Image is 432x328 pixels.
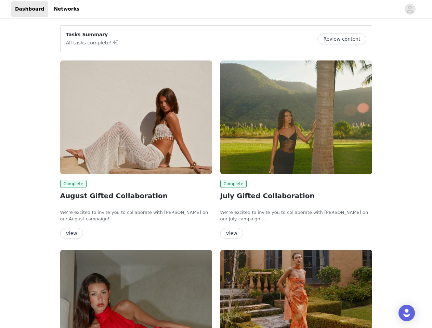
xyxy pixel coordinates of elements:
div: Open Intercom Messenger [398,305,415,321]
button: View [220,228,243,239]
h2: July Gifted Collaboration [220,191,372,201]
button: View [60,228,83,239]
a: View [60,231,83,236]
img: Peppermayo USA [220,60,372,174]
p: We’re excited to invite you to collaborate with [PERSON_NAME] on our July campaign! [220,209,372,222]
a: View [220,231,243,236]
span: Complete [60,180,87,188]
a: Dashboard [11,1,48,17]
img: Peppermayo USA [60,60,212,174]
p: All tasks complete! [66,38,119,46]
button: Review content [317,33,366,44]
a: Networks [50,1,83,17]
div: avatar [407,4,413,15]
p: Tasks Summary [66,31,119,38]
p: We’re excited to invite you to collaborate with [PERSON_NAME] on our August campaign! [60,209,212,222]
h2: August Gifted Collaboration [60,191,212,201]
span: Complete [220,180,247,188]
